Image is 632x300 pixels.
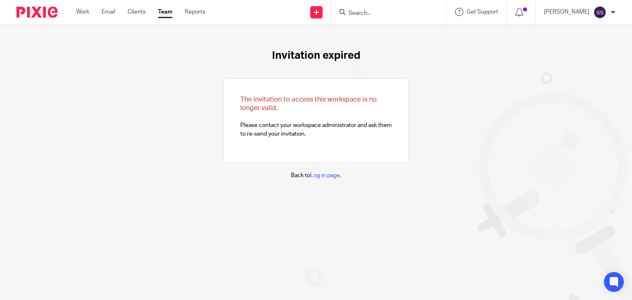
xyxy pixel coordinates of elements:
[102,8,115,16] a: Email
[467,9,498,15] span: Get Support
[76,8,89,16] a: Work
[158,8,172,16] a: Team
[310,173,340,178] a: Log in page
[240,96,377,111] span: The invitation to access this workspace is no longer valid.
[291,171,341,180] p: Back to .
[128,8,146,16] a: Clients
[240,95,392,138] p: Please contact your workspace administrator and ask them to re-send your invitation.
[348,10,422,17] input: Search
[593,6,606,19] img: svg%3E
[16,7,58,18] img: Pixie
[185,8,205,16] a: Reports
[544,8,589,16] p: [PERSON_NAME]
[272,49,360,62] h1: Invitation expired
